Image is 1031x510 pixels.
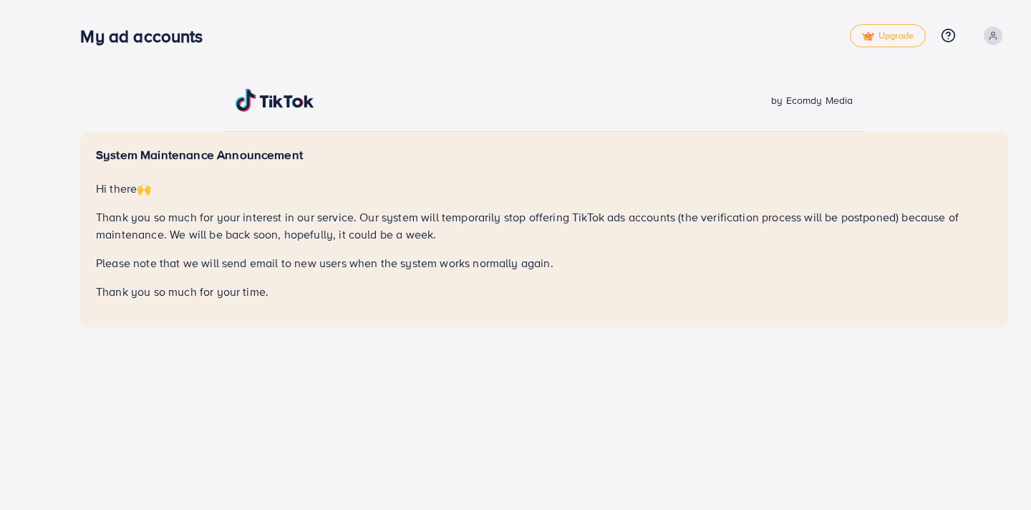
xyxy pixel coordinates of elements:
[96,180,992,197] p: Hi there
[96,254,992,271] p: Please note that we will send email to new users when the system works normally again.
[862,31,914,42] span: Upgrade
[80,26,214,47] h3: My ad accounts
[137,181,151,196] span: 🙌
[862,32,874,42] img: tick
[236,89,314,112] img: TikTok
[96,148,992,163] h5: System Maintenance Announcement
[850,24,926,47] a: tickUpgrade
[96,283,992,300] p: Thank you so much for your time.
[96,208,992,243] p: Thank you so much for your interest in our service. Our system will temporarily stop offering Tik...
[771,93,853,107] span: by Ecomdy Media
